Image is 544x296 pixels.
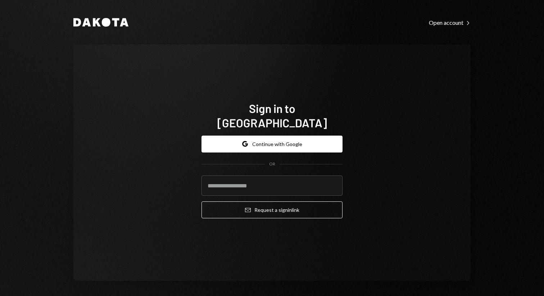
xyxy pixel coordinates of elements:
h1: Sign in to [GEOGRAPHIC_DATA] [201,101,343,130]
a: Open account [429,18,471,26]
button: Request a signinlink [201,201,343,218]
button: Continue with Google [201,136,343,152]
div: Open account [429,19,471,26]
div: OR [269,161,275,167]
